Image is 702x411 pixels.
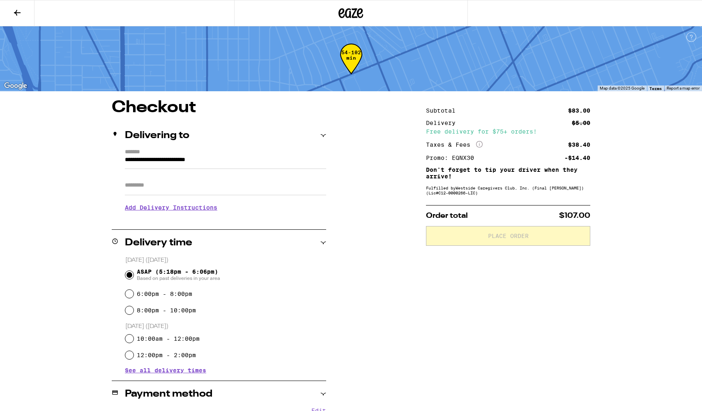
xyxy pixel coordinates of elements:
div: 54-102 min [340,50,362,81]
span: Based on past deliveries in your area [137,275,220,282]
a: Terms [649,86,662,91]
span: Map data ©2025 Google [600,86,644,90]
label: 8:00pm - 10:00pm [137,307,196,314]
img: Google [2,81,29,91]
div: Promo: EQNX30 [426,155,480,161]
label: 12:00pm - 2:00pm [137,352,196,358]
p: We'll contact you at [PHONE_NUMBER] when we arrive [125,217,326,224]
p: [DATE] ([DATE]) [125,256,326,264]
h2: Payment method [125,389,212,399]
span: $107.00 [559,212,590,219]
span: ASAP (5:18pm - 6:06pm) [137,268,220,282]
h2: Delivery time [125,238,192,248]
span: Place Order [488,233,529,239]
button: See all delivery times [125,367,206,373]
div: Subtotal [426,108,461,113]
div: Delivery [426,120,461,126]
h2: Delivering to [125,131,189,141]
label: 6:00pm - 8:00pm [137,291,192,297]
span: Order total [426,212,468,219]
a: Report a map error [667,86,700,90]
div: Free delivery for $75+ orders! [426,129,590,134]
div: $83.00 [568,108,590,113]
p: Don't forget to tip your driver when they arrive! [426,166,590,180]
div: Taxes & Fees [426,141,483,148]
h3: Add Delivery Instructions [125,198,326,217]
button: Place Order [426,226,590,246]
div: -$14.40 [564,155,590,161]
a: Open this area in Google Maps (opens a new window) [2,81,29,91]
div: Fulfilled by Westside Caregivers Club, Inc. (Final [PERSON_NAME]) (Lic# C12-0000266-LIC ) [426,185,590,195]
label: 10:00am - 12:00pm [137,335,200,342]
div: $5.00 [572,120,590,126]
div: $38.40 [568,142,590,148]
h1: Checkout [112,99,326,116]
p: [DATE] ([DATE]) [125,323,326,330]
